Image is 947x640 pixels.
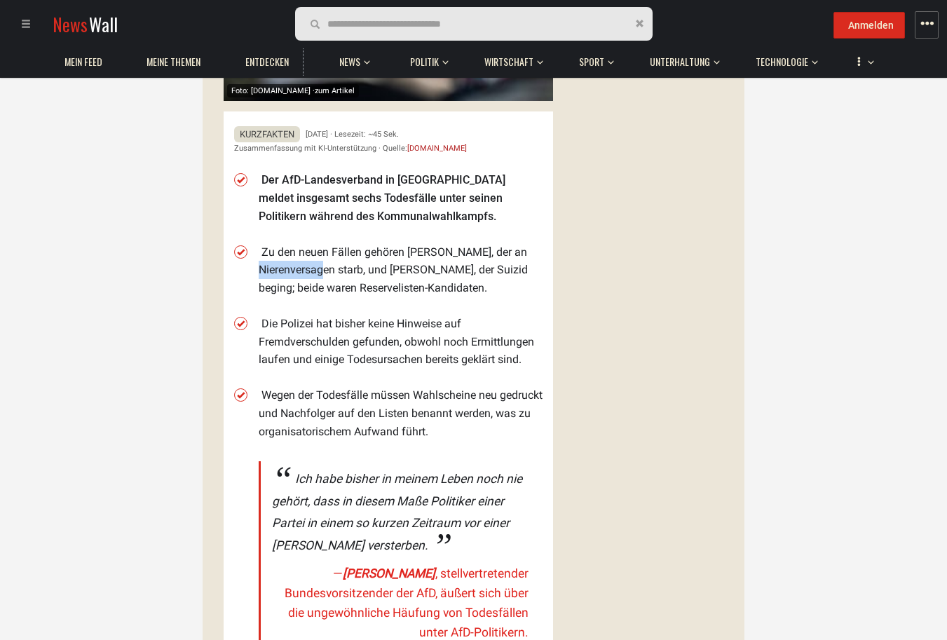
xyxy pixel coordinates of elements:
li: Die Polizei hat bisher keine Hinweise auf Fremdverschulden gefunden, obwohl noch Ermittlungen lau... [259,315,543,369]
span: Politik [410,55,439,68]
div: [DATE] · Lesezeit: ~45 Sek. Zusammenfassung mit KI-Unterstützung · Quelle: [234,128,543,154]
span: Wall [89,11,118,37]
button: Sport [572,42,614,76]
a: NewsWall [53,11,118,37]
a: Unterhaltung [643,48,717,76]
a: Politik [403,48,446,76]
button: Politik [403,42,449,76]
a: Wirtschaft [477,48,540,76]
span: Mein Feed [64,55,102,68]
li: Wegen der Todesfälle müssen Wahlscheine neu gedruckt und Nachfolger auf den Listen benannt werden... [259,386,543,440]
span: Sport [579,55,604,68]
span: zum Artikel [315,86,355,95]
span: Wirtschaft [484,55,533,68]
button: Unterhaltung [643,42,720,76]
span: Kurzfakten [234,126,300,142]
button: Anmelden [833,12,905,39]
a: [DOMAIN_NAME] [407,144,467,153]
span: Technologie [756,55,808,68]
button: Technologie [749,42,818,76]
button: News [332,42,374,76]
span: News [339,55,360,68]
a: Technologie [749,48,815,76]
span: [PERSON_NAME] [343,566,435,580]
span: Meine Themen [147,55,200,68]
div: Ich habe bisher in meinem Leben noch nie gehört, dass in diesem Maße Politiker einer Partei in ei... [272,468,529,557]
a: News [332,48,367,76]
span: News [53,11,88,37]
button: Wirtschaft [477,42,543,76]
span: Unterhaltung [650,55,710,68]
span: Anmelden [848,20,894,31]
a: Sport [572,48,611,76]
div: Foto: [DOMAIN_NAME] · [227,84,359,97]
span: Entdecken [245,55,289,68]
li: Zu den neuen Fällen gehören [PERSON_NAME], der an Nierenversagen starb, und [PERSON_NAME], der Su... [259,243,543,297]
li: Der AfD-Landesverband in [GEOGRAPHIC_DATA] meldet insgesamt sechs Todesfälle unter seinen Politik... [259,171,543,225]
